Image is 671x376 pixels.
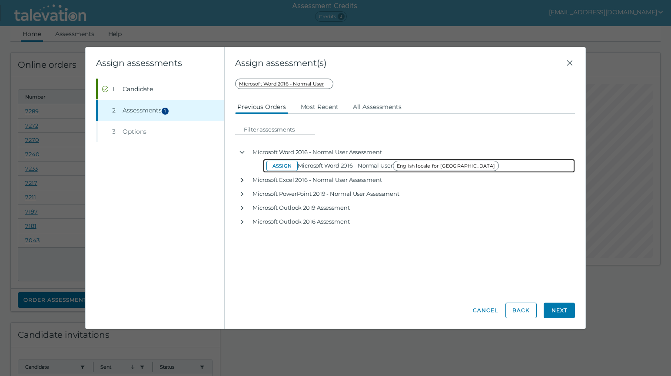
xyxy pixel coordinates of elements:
[249,201,575,214] div: Microsoft Outlook 2019 Assessment
[235,79,333,89] span: Microsoft Word 2016 - Normal User
[112,106,119,115] div: 2
[351,99,404,114] button: All Assessments
[249,145,575,159] div: Microsoft Word 2016 - Normal User Assessment
[98,100,224,121] button: 2Assessments1
[96,79,224,142] nav: Wizard steps
[249,173,575,187] div: Microsoft Excel 2016 - Normal User Assessment
[235,99,288,114] button: Previous Orders
[162,108,169,115] span: 1
[123,85,153,93] span: Candidate
[240,124,315,135] input: Filter assessments
[96,58,182,68] clr-wizard-title: Assign assessments
[98,79,224,99] button: Completed
[393,161,499,171] span: English locale for [GEOGRAPHIC_DATA]
[565,58,575,68] button: Close
[112,85,119,93] div: 1
[298,162,502,169] span: Microsoft Word 2016 - Normal User
[505,303,537,318] button: Back
[299,99,341,114] button: Most Recent
[249,214,575,228] div: Microsoft Outlook 2016 Assessment
[102,86,109,92] cds-icon: Completed
[235,58,565,68] span: Assign assessment(s)
[266,161,298,171] button: Assign
[123,106,171,115] span: Assessments
[544,303,575,318] button: Next
[249,187,575,201] div: Microsoft PowerPoint 2019 - Normal User Assessment
[472,303,498,318] button: Cancel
